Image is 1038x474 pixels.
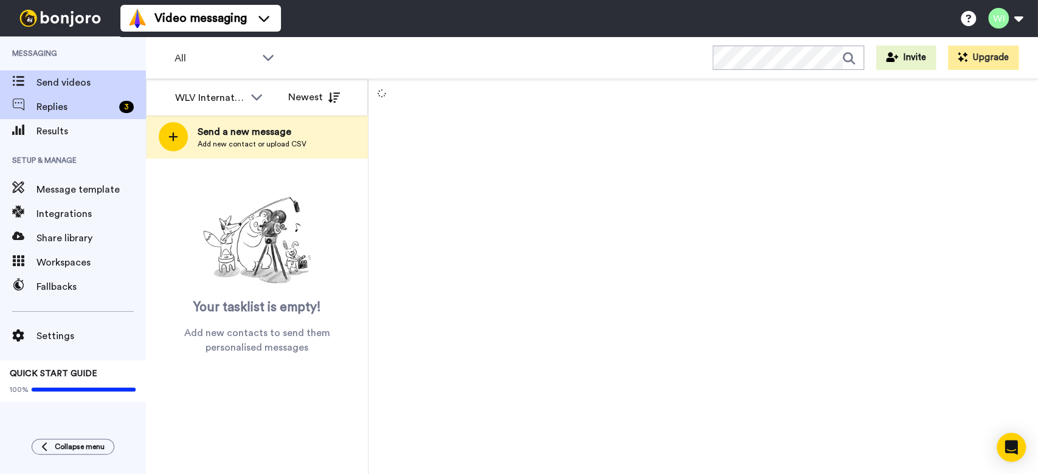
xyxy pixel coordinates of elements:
[15,10,106,27] img: bj-logo-header-white.svg
[119,101,134,113] div: 3
[10,369,97,378] span: QUICK START GUIDE
[36,124,146,139] span: Results
[36,207,146,221] span: Integrations
[32,439,114,455] button: Collapse menu
[10,385,29,394] span: 100%
[55,442,105,452] span: Collapse menu
[36,100,114,114] span: Replies
[175,91,244,105] div: WLV International
[196,192,318,289] img: ready-set-action.png
[36,231,146,246] span: Share library
[193,298,321,317] span: Your tasklist is empty!
[175,51,256,66] span: All
[36,329,146,343] span: Settings
[198,125,306,139] span: Send a new message
[36,255,146,270] span: Workspaces
[198,139,306,149] span: Add new contact or upload CSV
[997,433,1026,462] div: Open Intercom Messenger
[154,10,247,27] span: Video messaging
[948,46,1019,70] button: Upgrade
[36,182,146,197] span: Message template
[164,326,350,355] span: Add new contacts to send them personalised messages
[279,85,349,109] button: Newest
[128,9,147,28] img: vm-color.svg
[36,75,146,90] span: Send videos
[876,46,936,70] button: Invite
[36,280,146,294] span: Fallbacks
